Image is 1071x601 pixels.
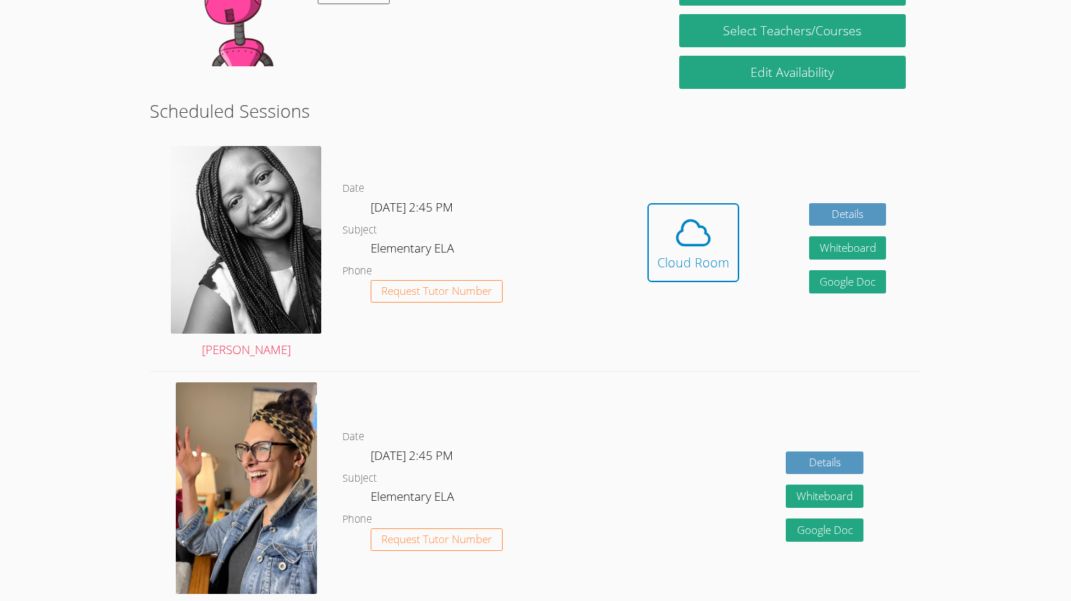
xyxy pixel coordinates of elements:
dd: Elementary ELA [371,487,457,511]
img: 1.png [176,382,317,594]
dt: Phone [342,511,372,528]
dt: Phone [342,262,372,280]
span: Request Tutor Number [381,534,492,545]
a: Select Teachers/Courses [679,14,905,47]
button: Cloud Room [647,203,739,282]
dd: Elementary ELA [371,238,457,262]
button: Whiteboard [786,485,863,508]
span: [DATE] 2:45 PM [371,447,453,463]
dt: Subject [342,221,377,239]
div: Cloud Room [657,253,729,272]
a: Edit Availability [679,56,905,89]
dt: Subject [342,470,377,487]
a: [PERSON_NAME] [171,146,321,360]
h2: Scheduled Sessions [150,97,921,124]
button: Request Tutor Number [371,280,503,303]
dt: Date [342,180,364,198]
img: avatar.png [171,146,321,334]
a: Details [786,451,863,475]
a: Google Doc [786,518,863,542]
span: [DATE] 2:45 PM [371,199,453,215]
dt: Date [342,428,364,446]
button: Whiteboard [809,236,887,260]
a: Details [809,203,887,226]
span: Request Tutor Number [381,286,492,296]
a: Google Doc [809,270,887,293]
button: Request Tutor Number [371,528,503,552]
